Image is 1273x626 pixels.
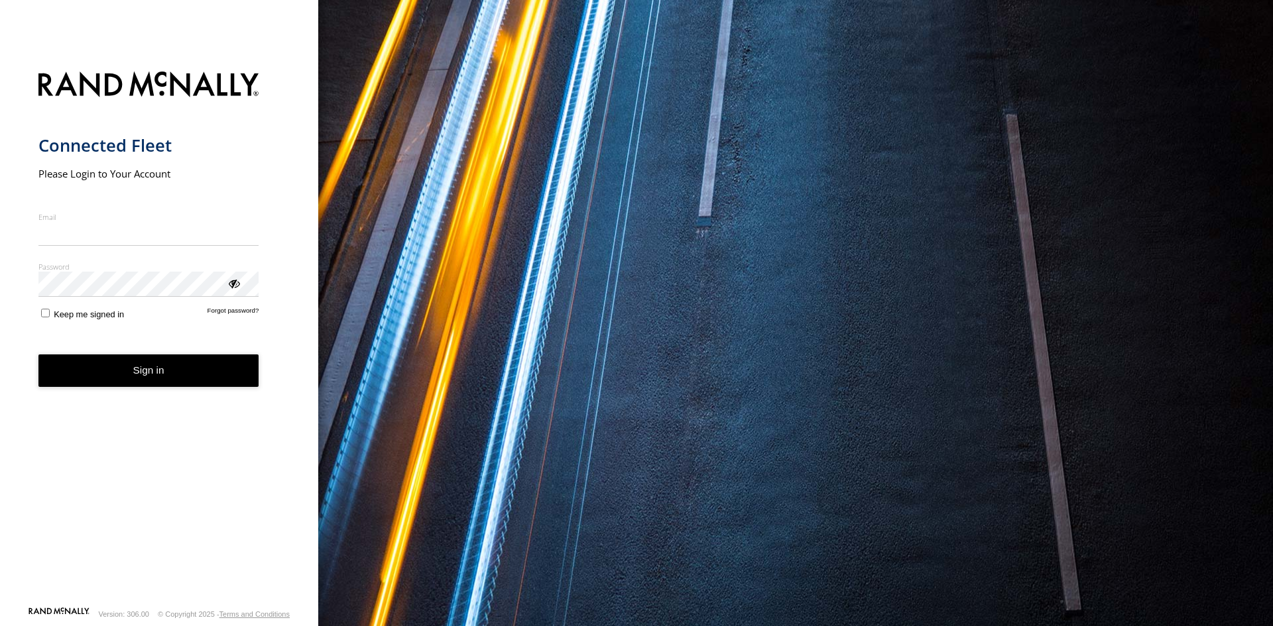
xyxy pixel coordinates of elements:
div: ViewPassword [227,276,240,289]
label: Password [38,262,259,272]
a: Terms and Conditions [219,610,290,618]
span: Keep me signed in [54,309,124,319]
h2: Please Login to Your Account [38,167,259,180]
h1: Connected Fleet [38,134,259,156]
input: Keep me signed in [41,309,50,317]
div: Version: 306.00 [99,610,149,618]
label: Email [38,212,259,222]
div: © Copyright 2025 - [158,610,290,618]
a: Visit our Website [29,607,90,621]
button: Sign in [38,354,259,387]
img: Rand McNally [38,69,259,103]
a: Forgot password? [208,307,259,319]
form: main [38,64,280,606]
